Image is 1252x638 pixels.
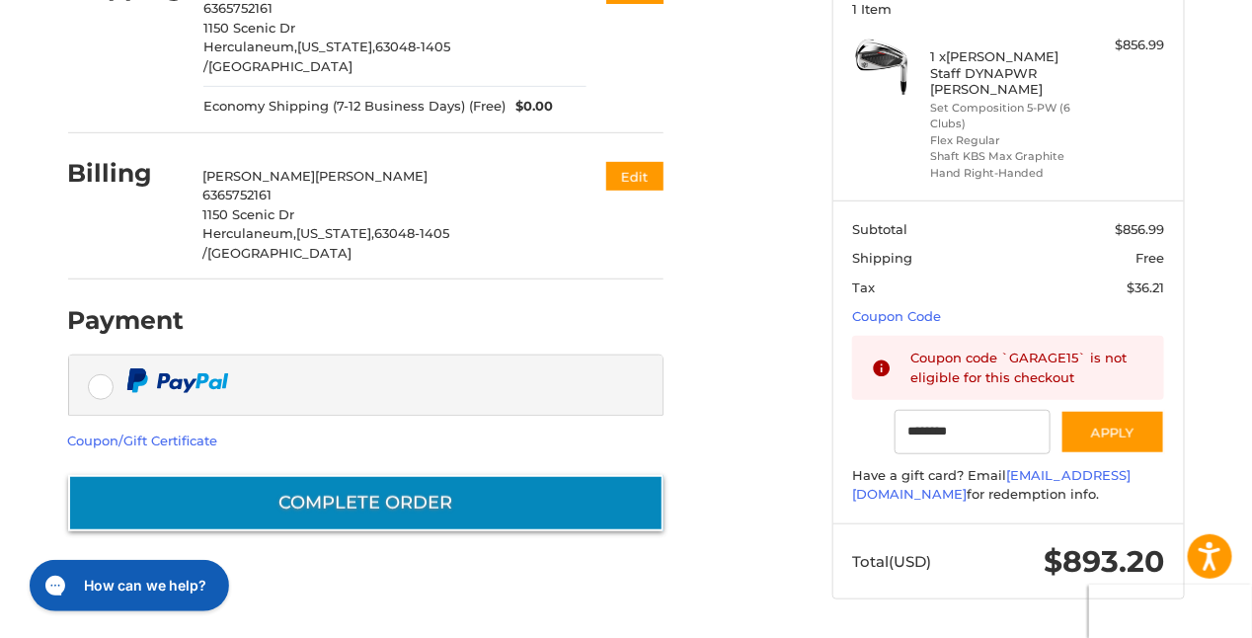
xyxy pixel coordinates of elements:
span: [PERSON_NAME] [202,168,315,184]
h2: Billing [68,158,184,189]
a: Coupon Code [852,308,941,324]
span: Herculaneum, [202,225,296,241]
span: [PERSON_NAME] [315,168,428,184]
button: Edit [606,162,664,191]
span: Free [1135,250,1164,266]
span: 63048-1405 / [203,39,450,74]
h2: Payment [68,305,185,336]
span: Total (USD) [852,552,931,571]
div: Coupon code `GARAGE15` is not eligible for this checkout [910,349,1145,387]
div: $856.99 [1086,36,1164,55]
span: $36.21 [1127,279,1164,295]
h4: 1 x [PERSON_NAME] Staff DYNAPWR [PERSON_NAME] [930,48,1081,97]
span: $0.00 [506,97,553,117]
span: $893.20 [1044,543,1164,580]
span: Tax [852,279,875,295]
li: Hand Right-Handed [930,165,1081,182]
span: [US_STATE], [297,39,375,54]
span: [GEOGRAPHIC_DATA] [207,245,352,261]
span: 6365752161 [202,187,272,202]
li: Set Composition 5-PW (6 Clubs) [930,100,1081,132]
span: Shipping [852,250,912,266]
h3: 1 Item [852,1,1164,17]
img: PayPal icon [126,368,229,393]
span: 1150 Scenic Dr [203,20,295,36]
li: Shaft KBS Max Graphite [930,148,1081,165]
span: Subtotal [852,221,907,237]
li: Flex Regular [930,132,1081,149]
input: Gift Certificate or Coupon Code [895,410,1051,454]
span: 1150 Scenic Dr [202,206,294,222]
a: Coupon/Gift Certificate [68,433,218,448]
iframe: Gorgias live chat messenger [20,553,235,618]
button: Apply [1060,410,1165,454]
iframe: Google Customer Reviews [1089,585,1252,638]
button: Complete order [68,475,664,531]
span: [US_STATE], [296,225,374,241]
div: Have a gift card? Email for redemption info. [852,466,1164,505]
span: [GEOGRAPHIC_DATA] [208,58,352,74]
span: 63048-1405 / [202,225,449,261]
span: Economy Shipping (7-12 Business Days) (Free) [203,97,506,117]
span: Herculaneum, [203,39,297,54]
span: $856.99 [1115,221,1164,237]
